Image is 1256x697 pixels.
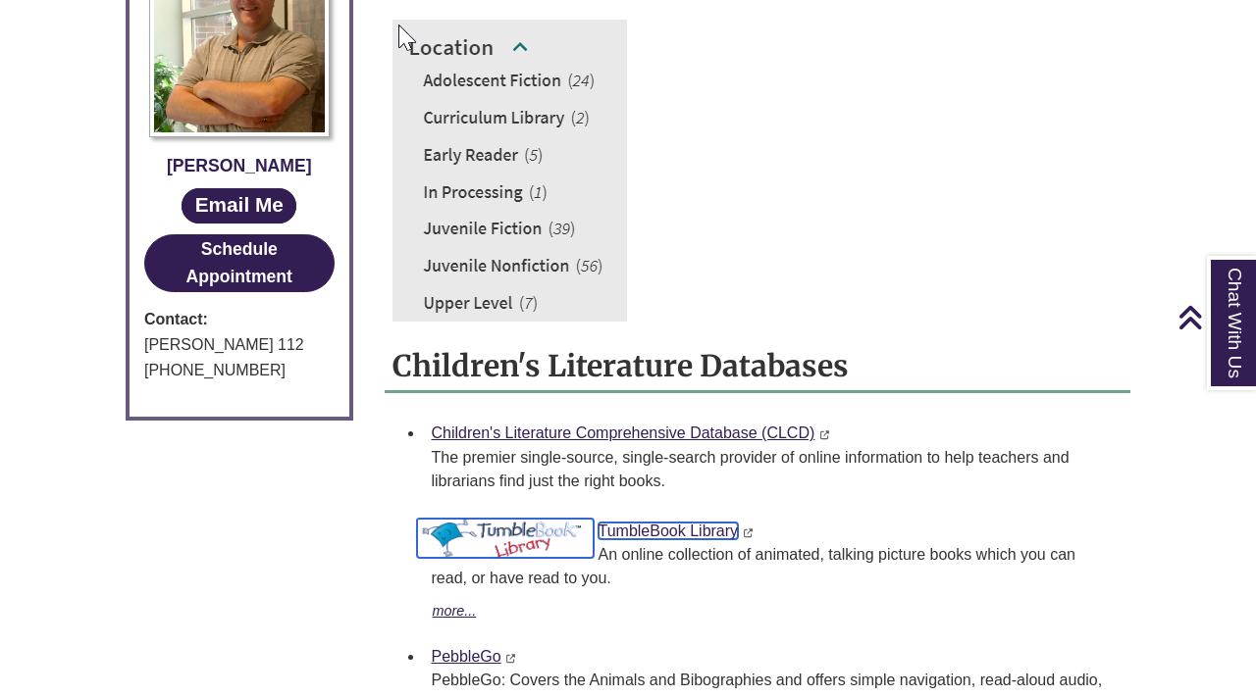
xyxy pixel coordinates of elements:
[432,446,1116,493] p: The premier single-source, single-search provider of online information to help teachers and libr...
[144,152,335,179] div: [PERSON_NAME]
[599,523,739,539] a: Cover ArtTumbleBook Library
[392,20,627,322] img: Example of location facet
[1177,304,1251,330] a: Back to Top
[432,543,1116,590] p: An online collection of animated, talking picture books which you can read, or have read to you.
[144,358,335,383] div: [PHONE_NUMBER]
[417,519,594,558] img: Cover Art
[385,341,1131,393] h2: Children's Literature Databases
[432,424,815,441] a: Children's Literature Comprehensive Database (CLCD)
[432,648,501,665] a: PebbleGo
[144,307,335,332] strong: Contact:
[144,332,335,358] div: [PERSON_NAME] 112
[743,528,754,537] i: This link opens in a new window
[432,600,478,623] button: more...
[144,234,335,292] button: Schedule Appointment
[819,430,830,439] i: This link opens in a new window
[505,654,516,663] i: This link opens in a new window
[182,188,296,223] a: Email Me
